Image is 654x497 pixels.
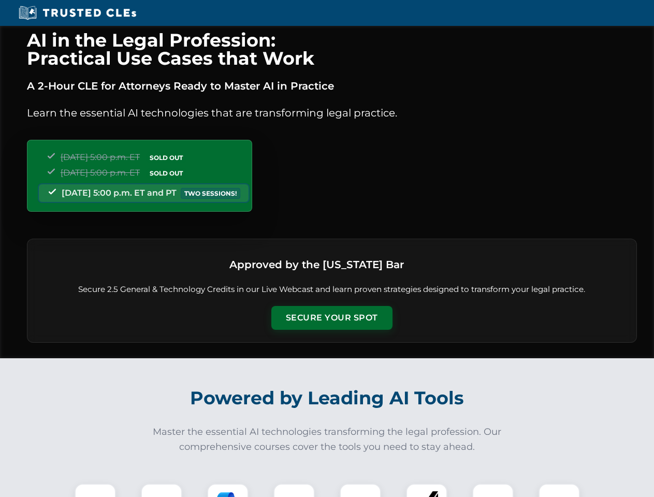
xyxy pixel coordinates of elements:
[16,5,139,21] img: Trusted CLEs
[61,152,140,162] span: [DATE] 5:00 p.m. ET
[271,306,393,330] button: Secure Your Spot
[229,255,404,274] h3: Approved by the [US_STATE] Bar
[40,284,624,296] p: Secure 2.5 General & Technology Credits in our Live Webcast and learn proven strategies designed ...
[27,31,637,67] h1: AI in the Legal Profession: Practical Use Cases that Work
[146,168,186,179] span: SOLD OUT
[408,252,434,277] img: Logo
[146,152,186,163] span: SOLD OUT
[40,380,614,416] h2: Powered by Leading AI Tools
[146,425,508,455] p: Master the essential AI technologies transforming the legal profession. Our comprehensive courses...
[61,168,140,178] span: [DATE] 5:00 p.m. ET
[27,78,637,94] p: A 2-Hour CLE for Attorneys Ready to Master AI in Practice
[27,105,637,121] p: Learn the essential AI technologies that are transforming legal practice.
